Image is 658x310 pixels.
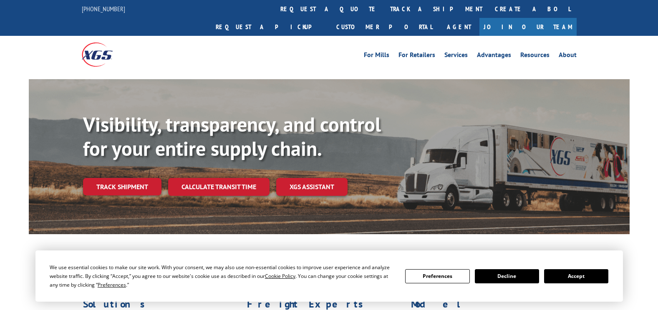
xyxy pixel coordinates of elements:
[559,52,577,61] a: About
[98,281,126,288] span: Preferences
[477,52,511,61] a: Advantages
[82,5,125,13] a: [PHONE_NUMBER]
[544,269,608,283] button: Accept
[398,52,435,61] a: For Retailers
[209,18,330,36] a: Request a pickup
[168,178,270,196] a: Calculate transit time
[83,178,161,195] a: Track shipment
[330,18,439,36] a: Customer Portal
[276,178,348,196] a: XGS ASSISTANT
[265,272,295,280] span: Cookie Policy
[35,250,623,302] div: Cookie Consent Prompt
[520,52,550,61] a: Resources
[83,111,381,161] b: Visibility, transparency, and control for your entire supply chain.
[439,18,479,36] a: Agent
[364,52,389,61] a: For Mills
[479,18,577,36] a: Join Our Team
[444,52,468,61] a: Services
[50,263,395,289] div: We use essential cookies to make our site work. With your consent, we may also use non-essential ...
[475,269,539,283] button: Decline
[405,269,469,283] button: Preferences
